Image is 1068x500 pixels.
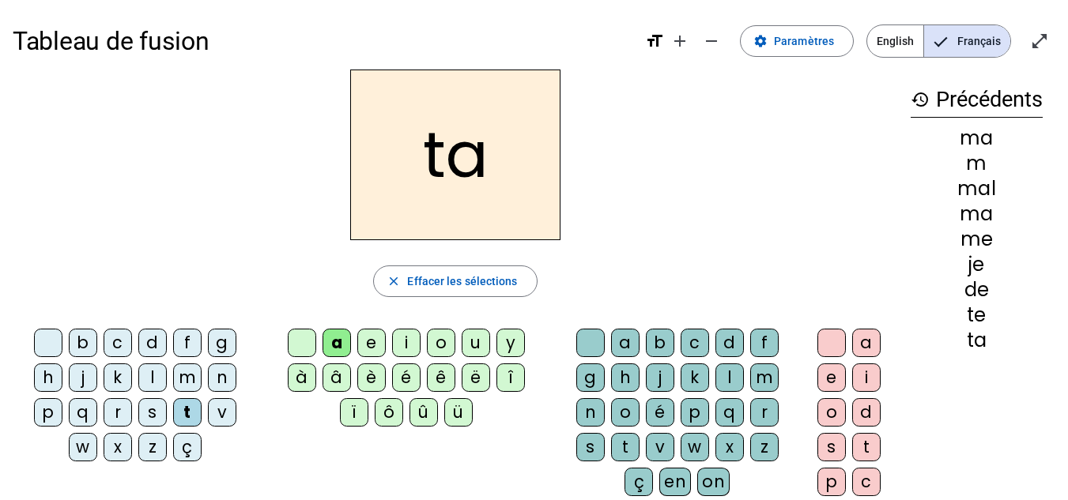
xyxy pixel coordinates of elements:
div: en [659,468,691,496]
div: ô [375,398,403,427]
div: a [323,329,351,357]
div: r [750,398,779,427]
button: Effacer les sélections [373,265,537,297]
div: v [208,398,236,427]
span: Paramètres [774,32,834,51]
div: ta [911,331,1043,350]
h3: Précédents [911,82,1043,118]
div: q [715,398,744,427]
div: t [852,433,881,461]
div: ê [427,363,455,392]
div: û [409,398,438,427]
span: Français [924,25,1010,57]
div: i [852,363,881,392]
div: s [576,433,605,461]
div: f [173,329,202,357]
div: w [69,433,97,461]
div: u [462,329,490,357]
div: ç [173,433,202,461]
div: y [496,329,525,357]
div: c [852,468,881,496]
div: g [208,329,236,357]
button: Augmenter la taille de la police [664,25,696,57]
div: de [911,280,1043,299]
div: l [715,363,744,392]
div: d [852,398,881,427]
button: Entrer en plein écran [1024,25,1055,57]
button: Paramètres [740,25,854,57]
div: h [34,363,62,392]
div: n [576,398,605,427]
mat-icon: format_size [645,32,664,51]
div: ç [625,468,653,496]
div: o [611,398,640,427]
div: e [357,329,386,357]
div: t [611,433,640,461]
div: z [750,433,779,461]
div: f [750,329,779,357]
mat-icon: remove [702,32,721,51]
div: r [104,398,132,427]
div: p [817,468,846,496]
div: s [817,433,846,461]
mat-icon: add [670,32,689,51]
div: m [750,363,779,392]
div: x [104,433,132,461]
div: ü [444,398,473,427]
div: b [646,329,674,357]
div: î [496,363,525,392]
div: c [681,329,709,357]
div: d [715,329,744,357]
div: je [911,255,1043,274]
mat-icon: history [911,90,930,109]
span: Effacer les sélections [407,272,517,291]
div: ï [340,398,368,427]
span: English [867,25,923,57]
div: j [69,363,97,392]
div: k [681,363,709,392]
div: k [104,363,132,392]
div: t [173,398,202,427]
h2: ta [350,70,560,240]
div: q [69,398,97,427]
div: te [911,306,1043,325]
div: e [817,363,846,392]
h1: Tableau de fusion [13,16,632,66]
div: ma [911,205,1043,224]
div: s [138,398,167,427]
div: b [69,329,97,357]
mat-icon: close [387,274,401,288]
mat-icon: settings [753,34,768,48]
div: l [138,363,167,392]
div: a [852,329,881,357]
div: é [646,398,674,427]
div: ma [911,129,1043,148]
div: o [817,398,846,427]
div: p [681,398,709,427]
div: d [138,329,167,357]
div: w [681,433,709,461]
div: x [715,433,744,461]
mat-button-toggle-group: Language selection [866,24,1011,58]
div: v [646,433,674,461]
div: â [323,363,351,392]
div: h [611,363,640,392]
div: g [576,363,605,392]
mat-icon: open_in_full [1030,32,1049,51]
div: mal [911,179,1043,198]
div: é [392,363,421,392]
div: è [357,363,386,392]
div: n [208,363,236,392]
div: o [427,329,455,357]
div: a [611,329,640,357]
div: c [104,329,132,357]
div: i [392,329,421,357]
button: Diminuer la taille de la police [696,25,727,57]
div: p [34,398,62,427]
div: ë [462,363,490,392]
div: me [911,230,1043,249]
div: on [697,468,730,496]
div: m [173,363,202,392]
div: m [911,154,1043,173]
div: j [646,363,674,392]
